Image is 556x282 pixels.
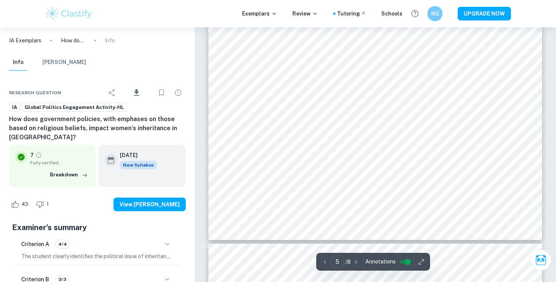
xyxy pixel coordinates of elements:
p: 7 [30,151,34,159]
span: 4/4 [56,241,70,248]
h6: [DATE] [120,151,151,159]
a: IA Exemplars [9,36,41,45]
a: Grade fully verified [35,152,42,159]
p: Info [105,36,115,45]
div: Share [104,85,120,100]
h6: Criterion A [21,240,49,248]
button: Info [9,54,27,71]
span: IA [9,104,20,111]
div: Bookmark [154,85,169,100]
h6: NG [431,9,440,18]
div: Download [121,83,152,103]
span: Global Politics Engagement Activity-HL [22,104,127,111]
div: Dislike [34,198,53,210]
span: Annotations [365,258,396,266]
span: 1 [42,201,53,208]
button: UPGRADE NOW [458,7,511,20]
button: [PERSON_NAME] [42,54,86,71]
a: Global Politics Engagement Activity-HL [22,103,127,112]
span: Fully verified [30,159,90,166]
img: Clastify logo [45,6,93,21]
h5: Examiner's summary [12,222,183,233]
span: 43 [17,201,33,208]
button: Breakdown [48,169,90,181]
p: Review [292,9,318,18]
button: View [PERSON_NAME] [113,198,186,211]
h6: How does government policies, with emphases on those based on religious beliefs, impact women’s i... [9,115,186,142]
div: Report issue [171,85,186,100]
p: / 8 [345,258,351,266]
a: Tutoring [337,9,366,18]
span: Research question [9,89,61,96]
button: NG [427,6,443,21]
div: Starting from the May 2026 session, the Global Politics Engagement Activity requirements have cha... [120,161,157,169]
a: IA [9,103,20,112]
button: Ask Clai [530,249,551,271]
button: Help and Feedback [408,7,421,20]
a: Schools [381,9,402,18]
span: New Syllabus [120,161,157,169]
p: How does government policies, with emphases on those based on religious beliefs, impact women’s i... [61,36,85,45]
p: The student clearly identifies the political issue of inheritance laws and their impact on women'... [21,252,174,260]
div: Like [9,198,33,210]
p: Exemplars [242,9,277,18]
